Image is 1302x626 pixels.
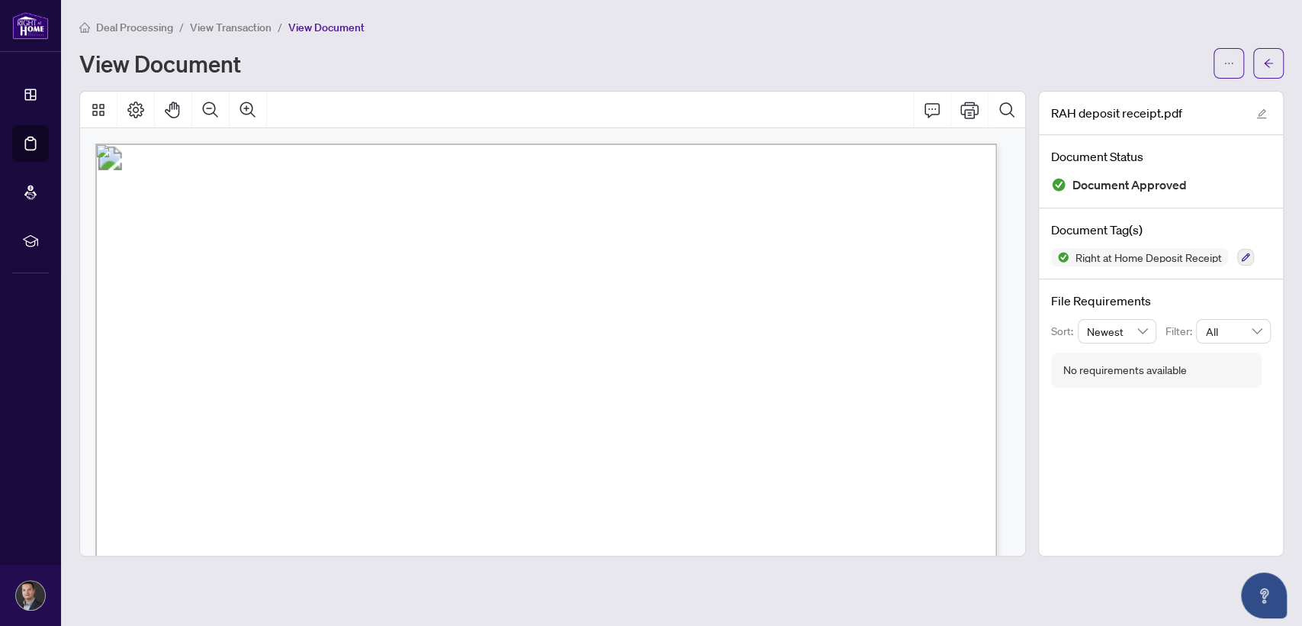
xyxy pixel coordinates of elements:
span: Document Approved [1072,175,1187,195]
h4: Document Tag(s) [1051,221,1271,239]
li: / [179,18,184,36]
h1: View Document [79,51,241,76]
span: View Document [288,21,365,34]
div: No requirements available [1063,362,1187,379]
span: View Transaction [190,21,272,34]
p: Sort: [1051,323,1078,340]
li: / [278,18,282,36]
p: Filter: [1165,323,1196,340]
span: home [79,22,90,33]
img: Status Icon [1051,248,1069,266]
span: edit [1256,108,1267,119]
span: Deal Processing [96,21,173,34]
span: ellipsis [1223,58,1234,69]
span: All [1205,320,1262,343]
h4: File Requirements [1051,292,1271,310]
span: Right at Home Deposit Receipt [1069,252,1228,263]
img: Document Status [1051,177,1066,192]
img: logo [12,11,49,40]
span: arrow-left [1263,58,1274,69]
span: RAH deposit receipt.pdf [1051,104,1182,122]
span: Newest [1087,320,1148,343]
img: Profile Icon [16,581,45,610]
h4: Document Status [1051,147,1271,166]
button: Open asap [1241,573,1287,618]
